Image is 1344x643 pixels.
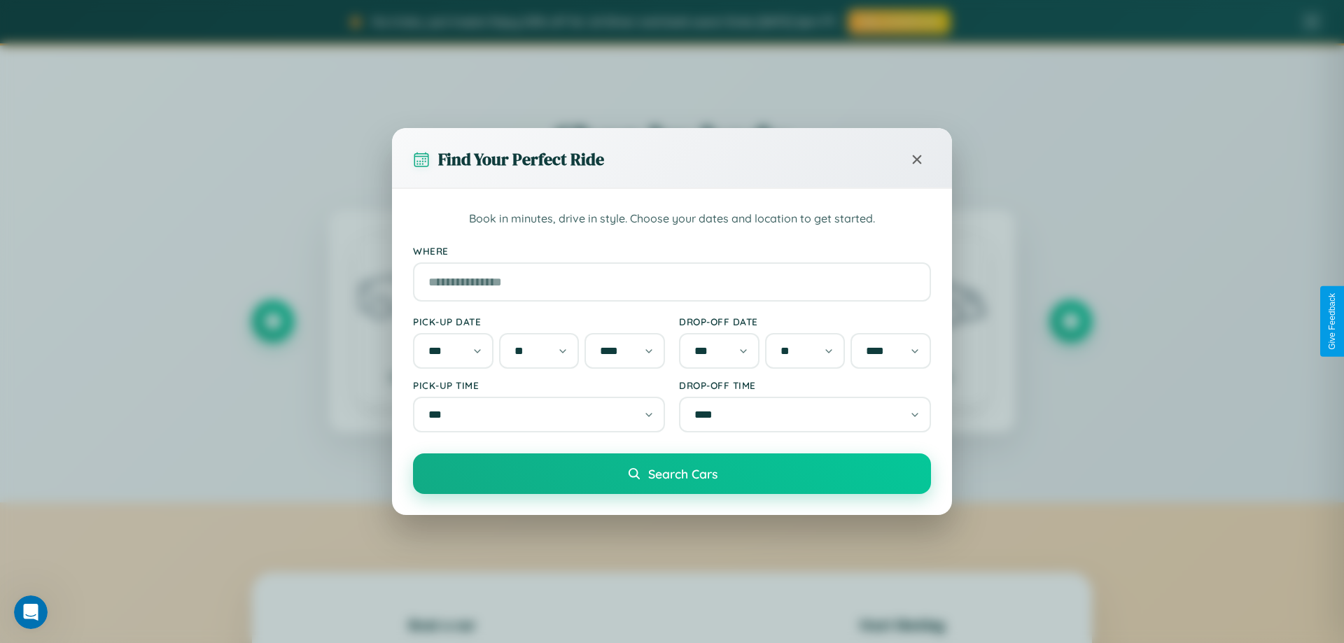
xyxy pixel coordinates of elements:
[413,316,665,327] label: Pick-up Date
[648,466,717,481] span: Search Cars
[413,245,931,257] label: Where
[413,453,931,494] button: Search Cars
[679,379,931,391] label: Drop-off Time
[413,379,665,391] label: Pick-up Time
[679,316,931,327] label: Drop-off Date
[413,210,931,228] p: Book in minutes, drive in style. Choose your dates and location to get started.
[438,148,604,171] h3: Find Your Perfect Ride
